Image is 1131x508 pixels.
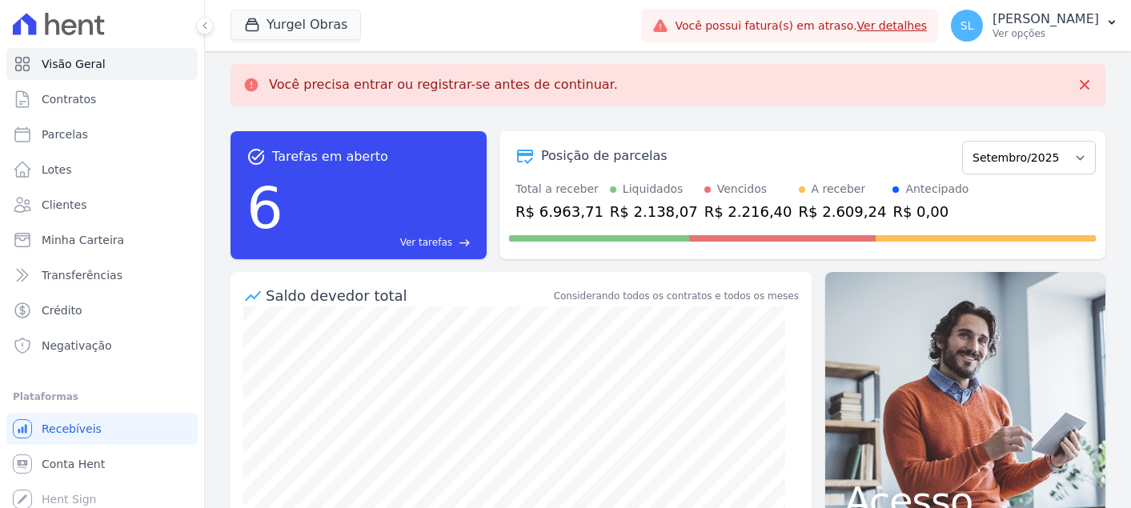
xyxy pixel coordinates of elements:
div: Saldo devedor total [266,285,551,306]
a: Parcelas [6,118,198,150]
a: Conta Hent [6,448,198,480]
p: Ver opções [993,27,1099,40]
span: Conta Hent [42,456,105,472]
span: Clientes [42,197,86,213]
a: Negativação [6,330,198,362]
span: east [459,237,471,249]
div: Antecipado [905,181,969,198]
div: Vencidos [717,181,767,198]
div: Considerando todos os contratos e todos os meses [554,289,799,303]
span: Minha Carteira [42,232,124,248]
div: Liquidados [623,181,684,198]
a: Crédito [6,294,198,326]
p: Você precisa entrar ou registrar-se antes de continuar. [269,77,618,93]
span: Negativação [42,338,112,354]
span: Contratos [42,91,96,107]
button: SL [PERSON_NAME] Ver opções [938,3,1131,48]
a: Contratos [6,83,198,115]
div: R$ 2.138,07 [610,201,698,222]
div: Posição de parcelas [541,146,668,166]
button: Yurgel Obras [231,10,361,40]
div: R$ 2.216,40 [704,201,792,222]
span: Visão Geral [42,56,106,72]
span: Recebíveis [42,421,102,437]
div: 6 [247,166,283,250]
span: Você possui fatura(s) em atraso. [675,18,927,34]
span: Transferências [42,267,122,283]
a: Visão Geral [6,48,198,80]
a: Ver detalhes [857,19,928,32]
span: Tarefas em aberto [272,147,388,166]
a: Recebíveis [6,413,198,445]
div: R$ 0,00 [892,201,969,222]
div: A receber [812,181,866,198]
a: Transferências [6,259,198,291]
span: Lotes [42,162,72,178]
a: Minha Carteira [6,224,198,256]
a: Ver tarefas east [290,235,471,250]
a: Lotes [6,154,198,186]
span: task_alt [247,147,266,166]
div: R$ 6.963,71 [515,201,604,222]
div: Total a receber [515,181,604,198]
div: R$ 2.609,24 [799,201,887,222]
div: Plataformas [13,387,191,406]
span: Crédito [42,302,82,318]
span: SL [961,20,974,31]
a: Clientes [6,189,198,221]
span: Parcelas [42,126,88,142]
p: [PERSON_NAME] [993,11,1099,27]
span: Ver tarefas [400,235,452,250]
